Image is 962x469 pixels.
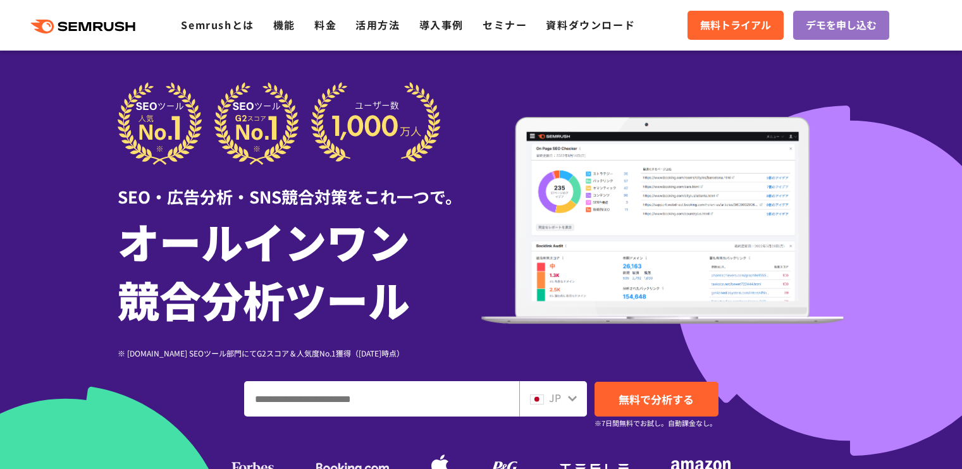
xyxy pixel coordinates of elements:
[355,17,400,32] a: 活用方法
[273,17,295,32] a: 機能
[688,11,784,40] a: 無料トライアル
[419,17,464,32] a: 導入事例
[118,212,481,328] h1: オールインワン 競合分析ツール
[314,17,336,32] a: 料金
[181,17,254,32] a: Semrushとは
[595,417,717,429] small: ※7日間無料でお試し。自動課金なし。
[549,390,561,405] span: JP
[546,17,635,32] a: 資料ダウンロード
[595,382,718,417] a: 無料で分析する
[619,391,694,407] span: 無料で分析する
[793,11,889,40] a: デモを申し込む
[700,17,771,33] span: 無料トライアル
[483,17,527,32] a: セミナー
[118,347,481,359] div: ※ [DOMAIN_NAME] SEOツール部門にてG2スコア＆人気度No.1獲得（[DATE]時点）
[245,382,519,416] input: ドメイン、キーワードまたはURLを入力してください
[806,17,877,33] span: デモを申し込む
[118,165,481,209] div: SEO・広告分析・SNS競合対策をこれ一つで。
